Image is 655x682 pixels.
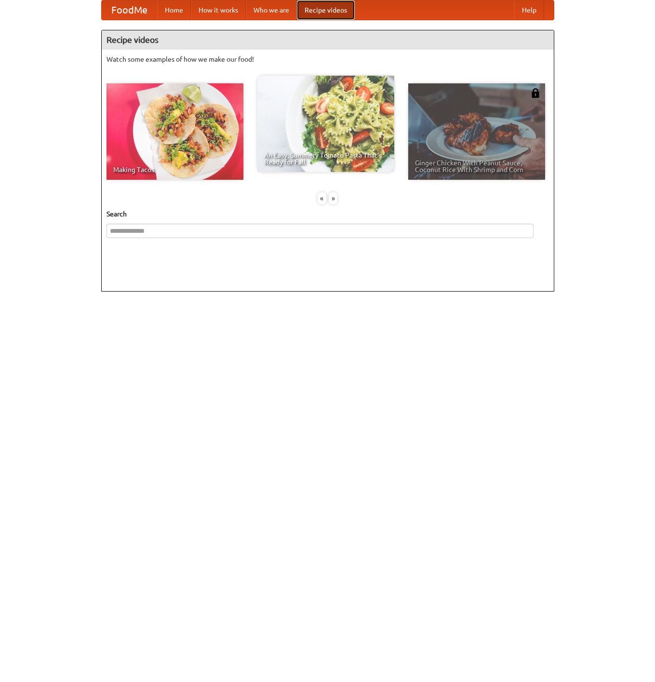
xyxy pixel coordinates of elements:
div: « [318,192,326,204]
div: » [329,192,337,204]
span: Making Tacos [113,166,237,173]
h4: Recipe videos [102,30,554,50]
a: Who we are [246,0,297,20]
h5: Search [107,209,549,219]
a: Help [514,0,544,20]
a: Making Tacos [107,83,243,180]
p: Watch some examples of how we make our food! [107,54,549,64]
a: An Easy, Summery Tomato Pasta That's Ready for Fall [257,76,394,172]
a: FoodMe [102,0,157,20]
a: How it works [191,0,246,20]
a: Recipe videos [297,0,355,20]
span: An Easy, Summery Tomato Pasta That's Ready for Fall [264,152,388,165]
a: Home [157,0,191,20]
img: 483408.png [531,88,540,98]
